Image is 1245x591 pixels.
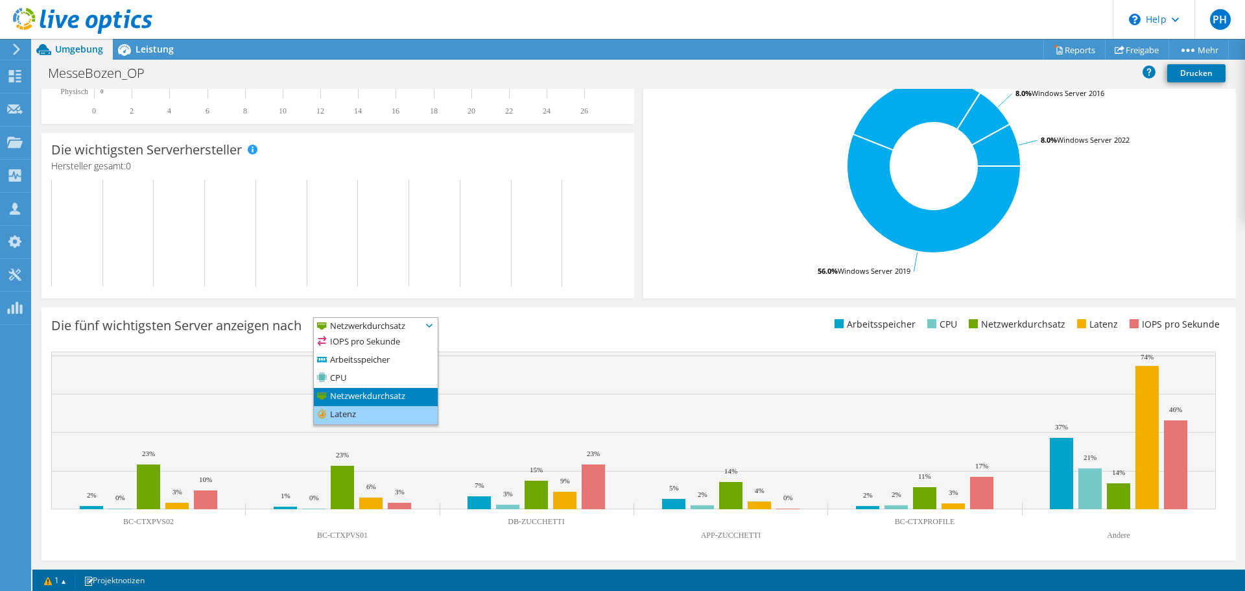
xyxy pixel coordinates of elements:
[505,106,513,115] text: 22
[314,333,438,352] li: IOPS pro Sekunde
[1167,64,1226,82] a: Drucken
[126,160,131,172] span: 0
[755,487,765,494] text: 4%
[892,490,901,498] text: 2%
[468,106,475,115] text: 20
[314,406,438,424] li: Latenz
[1112,468,1125,476] text: 14%
[949,488,958,496] text: 3%
[55,43,103,55] span: Umgebung
[172,488,182,496] text: 3%
[366,483,376,490] text: 6%
[863,491,873,499] text: 2%
[395,488,405,496] text: 3%
[975,462,988,470] text: 17%
[75,572,154,588] a: Projektnotizen
[167,106,171,115] text: 4
[317,531,368,540] text: BC-CTXPVS01
[587,450,600,457] text: 23%
[130,106,134,115] text: 2
[1055,423,1068,431] text: 37%
[314,318,421,333] span: Netzwerkdurchsatz
[1168,40,1229,60] a: Mehr
[560,477,570,485] text: 9%
[503,490,513,498] text: 3%
[35,572,75,588] a: 1
[101,88,104,95] text: 0
[580,106,588,115] text: 26
[1041,135,1057,145] tspan: 8.0%
[336,451,349,459] text: 23%
[530,466,543,474] text: 15%
[698,490,707,498] text: 2%
[136,43,174,55] span: Leistung
[51,159,624,173] h4: Hersteller gesamt:
[87,491,97,499] text: 2%
[1105,40,1169,60] a: Freigabe
[314,352,438,370] li: Arbeitsspeicher
[1210,9,1231,30] span: PH
[1074,317,1118,332] li: Latenz
[701,531,761,540] text: APP-ZUCCHETTI
[42,66,165,80] h1: MesseBozen_OP
[392,106,399,115] text: 16
[309,494,319,501] text: 0%
[669,484,679,492] text: 5%
[1043,40,1106,60] a: Reports
[918,472,931,480] text: 11%
[51,143,242,157] h3: Die wichtigsten Serverhersteller
[831,317,916,332] li: Arbeitsspeicher
[838,266,910,276] tspan: Windows Server 2019
[818,266,838,276] tspan: 56.0%
[354,106,362,115] text: 14
[1084,453,1097,461] text: 21%
[142,450,155,457] text: 23%
[206,106,209,115] text: 6
[724,467,737,475] text: 14%
[314,388,438,406] li: Netzwerkdurchsatz
[543,106,551,115] text: 24
[279,106,287,115] text: 10
[115,494,125,501] text: 0%
[1169,405,1182,413] text: 46%
[783,494,793,501] text: 0%
[199,476,212,483] text: 10%
[60,87,88,96] text: Physisch
[92,106,96,115] text: 0
[1126,317,1220,332] li: IOPS pro Sekunde
[430,106,438,115] text: 18
[1129,14,1141,25] svg: \n
[281,492,290,500] text: 1%
[123,517,174,526] text: BC-CTXPVS02
[475,481,484,489] text: 7%
[243,106,247,115] text: 8
[1107,531,1130,540] text: Andere
[924,317,957,332] li: CPU
[895,517,955,526] text: BC-CTXPROFILE
[316,106,324,115] text: 12
[508,517,564,526] text: DB-ZUCCHETTI
[1141,353,1154,361] text: 74%
[1057,135,1130,145] tspan: Windows Server 2022
[314,370,438,388] li: CPU
[1032,88,1104,98] tspan: Windows Server 2016
[966,317,1065,332] li: Netzwerkdurchsatz
[1015,88,1032,98] tspan: 8.0%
